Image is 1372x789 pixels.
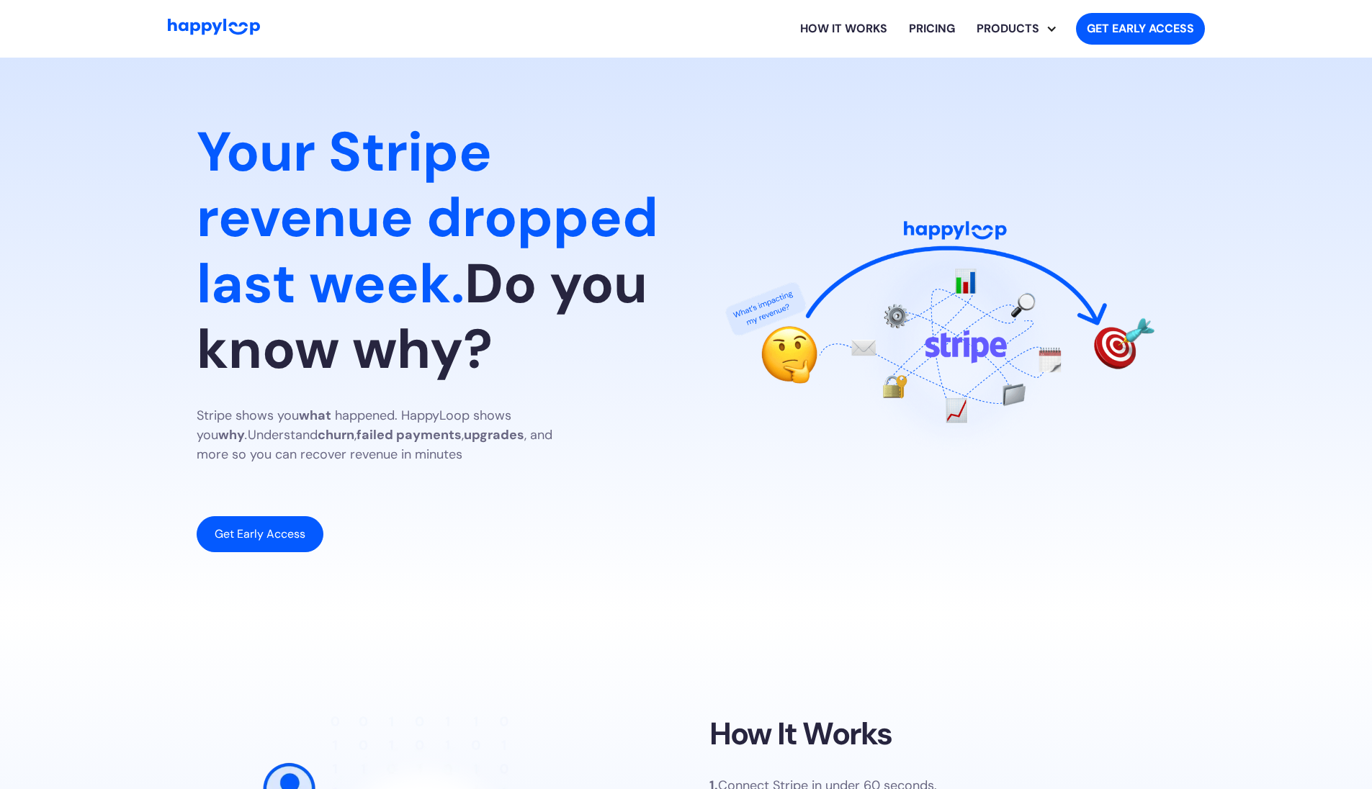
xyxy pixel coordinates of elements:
[464,426,524,443] strong: upgrades
[168,19,260,39] a: Go to Home Page
[197,116,658,320] span: Your Stripe revenue dropped last week.
[1076,13,1205,45] a: Get started with HappyLoop
[245,426,248,443] em: .
[898,6,966,52] a: View HappyLoop pricing plans
[789,6,898,52] a: Learn how HappyLoop works
[197,120,663,383] h1: Do you know why?
[299,407,331,424] strong: what
[218,426,245,443] strong: why
[197,516,323,552] a: Get Early Access
[709,716,892,753] h2: How It Works
[197,406,586,464] p: Stripe shows you happened. HappyLoop shows you Understand , , , and more so you can recover reven...
[966,20,1050,37] div: PRODUCTS
[168,19,260,35] img: HappyLoop Logo
[966,6,1064,52] div: Explore HappyLoop use cases
[357,426,462,443] strong: failed payments
[318,426,354,443] strong: churn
